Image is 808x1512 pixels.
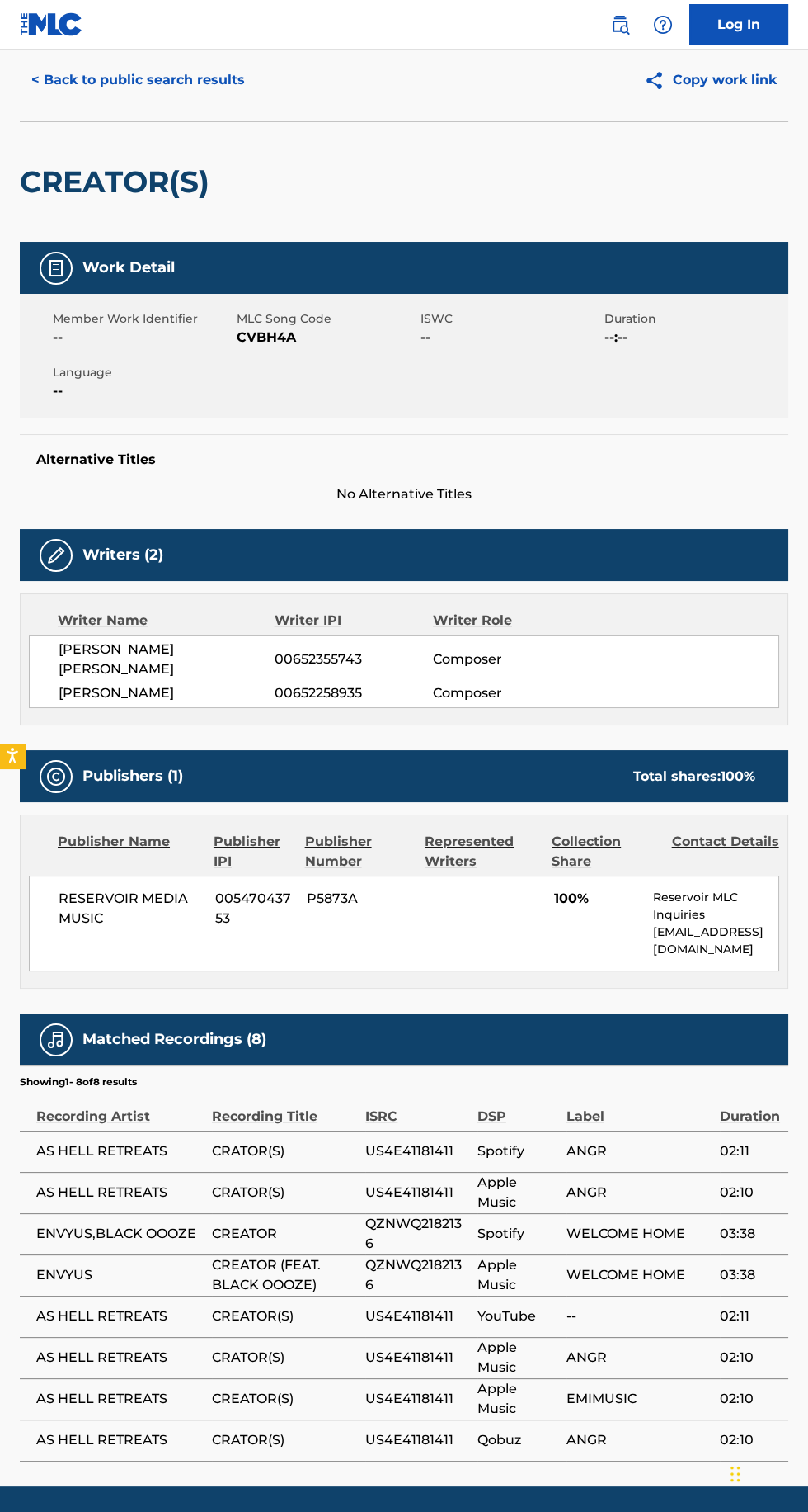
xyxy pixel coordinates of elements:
[653,924,778,958] p: [EMAIL_ADDRESS][DOMAIN_NAME]
[275,683,433,703] span: 00652258935
[433,611,577,631] div: Writer Role
[365,1306,468,1326] span: US4E41181411
[275,611,434,631] div: Writer IPI
[477,1255,558,1295] span: Apple Music
[36,451,772,468] h5: Alternative Titles
[46,546,66,565] img: Writers
[82,258,175,277] h5: Work Detail
[720,1265,780,1285] span: 03:38
[477,1430,558,1450] span: Qobuz
[720,1141,780,1161] span: 02:11
[566,1430,712,1450] span: ANGR
[365,1389,468,1409] span: US4E41181411
[477,1089,558,1127] div: DSP
[59,683,275,703] span: [PERSON_NAME]
[212,1389,357,1409] span: CREATOR(S)
[566,1348,712,1368] span: ANGR
[20,59,256,101] button: < Back to public search results
[720,1183,780,1203] span: 02:10
[633,767,755,787] div: Total shares:
[420,310,600,328] span: ISWC
[632,59,788,101] button: Copy work link
[477,1306,558,1326] span: YouTube
[36,1348,204,1368] span: AS HELL RETREATS
[36,1265,204,1285] span: ENVYUS
[365,1430,468,1450] span: US4E41181411
[36,1183,204,1203] span: AS HELL RETREATS
[307,889,415,909] span: P5873A
[720,1089,780,1127] div: Duration
[726,1433,808,1512] iframe: Chat Widget
[653,889,778,924] p: Reservoir MLC Inquiries
[604,310,784,328] span: Duration
[36,1306,204,1326] span: AS HELL RETREATS
[689,4,788,45] a: Log In
[566,1183,712,1203] span: ANGR
[720,1224,780,1244] span: 03:38
[212,1348,357,1368] span: CRATOR(S)
[58,832,201,872] div: Publisher Name
[721,768,755,784] span: 100 %
[433,683,577,703] span: Composer
[20,12,83,36] img: MLC Logo
[720,1348,780,1368] span: 02:10
[552,832,659,872] div: Collection Share
[46,767,66,787] img: Publishers
[477,1224,558,1244] span: Spotify
[425,832,539,872] div: Represented Writers
[36,1141,204,1161] span: AS HELL RETREATS
[477,1379,558,1419] span: Apple Music
[554,889,641,909] span: 100%
[212,1255,357,1295] span: CREATOR (FEAT. BLACK OOOZE)
[477,1141,558,1161] span: Spotify
[36,1389,204,1409] span: AS HELL RETREATS
[212,1089,357,1127] div: Recording Title
[420,328,600,347] span: --
[365,1183,468,1203] span: US4E41181411
[566,1389,712,1409] span: EMIMUSIC
[653,15,673,35] img: help
[53,310,233,328] span: Member Work Identifier
[365,1141,468,1161] span: US4E41181411
[53,364,233,381] span: Language
[365,1348,468,1368] span: US4E41181411
[365,1255,468,1295] span: QZNWQ2182136
[566,1224,712,1244] span: WELCOME HOME
[566,1306,712,1326] span: --
[53,328,233,347] span: --
[566,1141,712,1161] span: ANGR
[215,889,294,928] span: 00547043753
[672,832,779,872] div: Contact Details
[720,1430,780,1450] span: 02:10
[212,1306,357,1326] span: CREATOR(S)
[212,1183,357,1203] span: CRATOR(S)
[36,1089,204,1127] div: Recording Artist
[237,328,416,347] span: CVBH4A
[644,70,673,91] img: Copy work link
[53,381,233,401] span: --
[477,1338,558,1377] span: Apple Music
[46,258,66,278] img: Work Detail
[212,1430,357,1450] span: CRATOR(S)
[720,1389,780,1409] span: 02:10
[20,163,218,201] h2: CREATOR(S)
[212,1224,357,1244] span: CREATOR
[604,328,784,347] span: --:--
[82,1030,266,1049] h5: Matched Recordings (8)
[20,484,788,504] span: No Alternative Titles
[82,546,163,565] h5: Writers (2)
[305,832,412,872] div: Publisher Number
[433,650,577,669] span: Composer
[646,8,679,41] div: Help
[275,650,433,669] span: 00652355743
[237,310,416,328] span: MLC Song Code
[566,1265,712,1285] span: WELCOME HOME
[82,767,183,786] h5: Publishers (1)
[46,1030,66,1050] img: Matched Recordings
[214,832,293,872] div: Publisher IPI
[610,15,630,35] img: search
[365,1089,468,1127] div: ISRC
[212,1141,357,1161] span: CRATOR(S)
[20,1075,137,1089] p: Showing 1 - 8 of 8 results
